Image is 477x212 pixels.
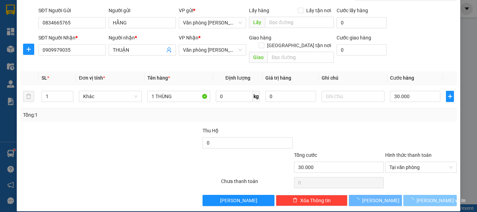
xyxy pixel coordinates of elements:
[389,162,453,173] span: Tại văn phòng
[179,35,198,41] span: VP Nhận
[147,75,170,81] span: Tên hàng
[362,197,399,204] span: [PERSON_NAME]
[337,35,371,41] label: Cước giao hàng
[349,195,402,206] button: [PERSON_NAME]
[38,7,106,14] div: SĐT Người Gửi
[300,197,331,204] span: Xóa Thông tin
[322,91,384,102] input: Ghi Chú
[220,197,257,204] span: [PERSON_NAME]
[337,17,387,28] input: Cước lấy hàng
[109,34,176,42] div: Người nhận
[265,17,334,28] input: Dọc đường
[23,111,185,119] div: Tổng: 1
[23,46,34,52] span: plus
[183,45,242,55] span: Văn phòng Hồ Chí Minh
[264,42,334,49] span: [GEOGRAPHIC_DATA] tận nơi
[183,17,242,28] span: Văn phòng Tắc Vân
[253,91,260,102] span: kg
[319,71,387,85] th: Ghi chú
[354,198,362,203] span: loading
[203,128,219,133] span: Thu Hộ
[265,75,291,81] span: Giá trị hàng
[417,197,465,204] span: [PERSON_NAME] và In
[38,34,106,42] div: SĐT Người Nhận
[446,94,454,99] span: plus
[79,75,105,81] span: Đơn vị tính
[179,7,246,14] div: VP gửi
[249,8,269,13] span: Lấy hàng
[294,152,317,158] span: Tổng cước
[385,152,432,158] label: Hình thức thanh toán
[267,52,334,63] input: Dọc đường
[249,17,265,28] span: Lấy
[249,35,271,41] span: Giao hàng
[109,7,176,14] div: Người gửi
[203,195,274,206] button: [PERSON_NAME]
[446,91,454,102] button: plus
[276,195,347,206] button: deleteXóa Thông tin
[23,91,34,102] button: delete
[337,8,368,13] label: Cước lấy hàng
[337,44,387,56] input: Cước giao hàng
[303,7,334,14] span: Lấy tận nơi
[147,91,210,102] input: VD: Bàn, Ghế
[166,47,172,53] span: user-add
[390,75,414,81] span: Cước hàng
[42,75,47,81] span: SL
[403,195,457,206] button: [PERSON_NAME] và In
[220,177,293,190] div: Chưa thanh toán
[23,44,34,55] button: plus
[83,91,138,102] span: Khác
[225,75,250,81] span: Định lượng
[249,52,267,63] span: Giao
[265,91,316,102] input: 0
[293,198,298,203] span: delete
[409,198,417,203] span: loading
